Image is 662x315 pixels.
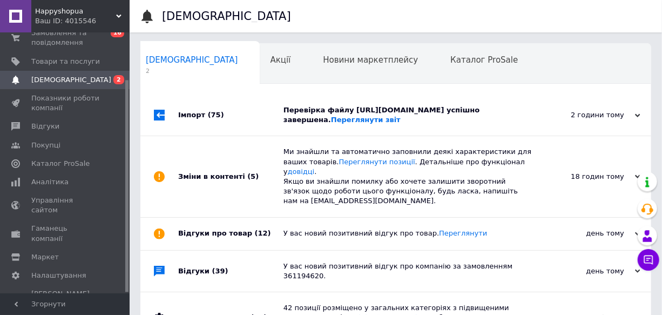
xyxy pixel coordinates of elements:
[162,10,291,23] h1: [DEMOGRAPHIC_DATA]
[31,75,111,85] span: [DEMOGRAPHIC_DATA]
[532,110,640,120] div: 2 години тому
[638,249,659,271] button: Чат з покупцем
[532,266,640,276] div: день тому
[283,105,532,125] div: Перевірка файлу [URL][DOMAIN_NAME] успішно завершена.
[31,93,100,113] span: Показники роботи компанії
[178,136,283,217] div: Зміни в контенті
[532,229,640,238] div: день тому
[208,111,224,119] span: (75)
[178,251,283,292] div: Відгуки
[35,6,116,16] span: Happyshopua
[111,28,124,37] span: 16
[31,224,100,243] span: Гаманець компанії
[113,75,124,84] span: 2
[255,229,271,237] span: (12)
[331,116,401,124] a: Переглянути звіт
[339,158,415,166] a: Переглянути позиції
[31,140,60,150] span: Покупці
[271,55,291,65] span: Акції
[439,229,487,237] a: Переглянути
[31,122,59,131] span: Відгуки
[31,196,100,215] span: Управління сайтом
[212,267,228,275] span: (39)
[247,172,259,180] span: (5)
[178,95,283,136] div: Імпорт
[31,252,59,262] span: Маркет
[283,262,532,281] div: У вас новий позитивний відгук про компанію за замовленням 361194620.
[31,271,86,280] span: Налаштування
[146,55,238,65] span: [DEMOGRAPHIC_DATA]
[31,57,100,66] span: Товари та послуги
[31,177,69,187] span: Аналітика
[35,16,130,26] div: Ваш ID: 4015546
[178,218,283,250] div: Відгуки про товар
[31,28,100,48] span: Замовлення та повідомлення
[288,167,315,176] a: довідці
[323,55,418,65] span: Новини маркетплейсу
[31,159,90,169] span: Каталог ProSale
[283,229,532,238] div: У вас новий позитивний відгук про товар.
[450,55,518,65] span: Каталог ProSale
[532,172,640,182] div: 18 годин тому
[283,147,532,206] div: Ми знайшли та автоматично заповнили деякі характеристики для ваших товарів. . Детальніше про функ...
[146,67,238,75] span: 2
